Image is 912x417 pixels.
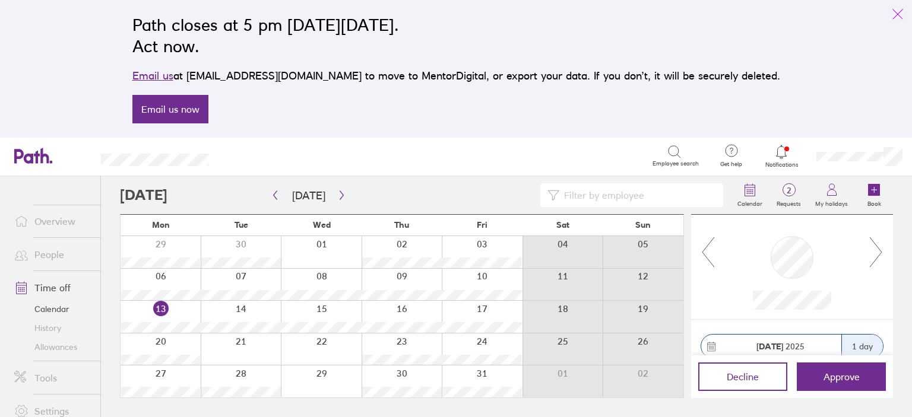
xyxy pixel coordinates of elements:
label: Book [860,197,888,208]
span: Fri [477,220,487,230]
a: Time off [5,276,100,300]
span: Sat [556,220,569,230]
a: People [5,243,100,266]
span: Notifications [762,161,801,168]
a: 2Requests [769,176,808,214]
a: Allowances [5,338,100,356]
input: Filter by employee [559,184,716,206]
span: Sun [635,220,651,230]
a: Overview [5,209,100,233]
span: Wed [313,220,331,230]
strong: [DATE] [756,341,783,352]
p: at [EMAIL_ADDRESS][DOMAIN_NAME] to move to MentorDigital, or export your data. If you don’t, it w... [132,68,780,84]
span: 2025 [756,342,805,351]
label: Requests [769,197,808,208]
span: 2 [769,186,808,195]
label: Calendar [730,197,769,208]
span: Employee search [653,160,699,167]
a: Book [855,176,893,214]
a: Notifications [762,144,801,168]
button: Decline [698,362,787,391]
label: My holidays [808,197,855,208]
button: Approve [797,362,886,391]
span: Approve [824,371,860,382]
h2: Path closes at 5 pm [DATE][DATE]. Act now. [132,14,780,57]
a: History [5,319,100,338]
a: Tools [5,366,100,390]
button: [DATE] [283,186,335,205]
a: My holidays [808,176,855,214]
div: 1 day [841,335,883,358]
span: Decline [727,371,759,382]
a: Calendar [730,176,769,214]
div: Search [241,150,271,161]
a: Calendar [5,300,100,319]
span: Mon [152,220,170,230]
span: Get help [712,161,750,168]
a: Email us now [132,95,208,123]
a: Email us [132,69,173,82]
span: Thu [394,220,409,230]
span: Tue [235,220,248,230]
